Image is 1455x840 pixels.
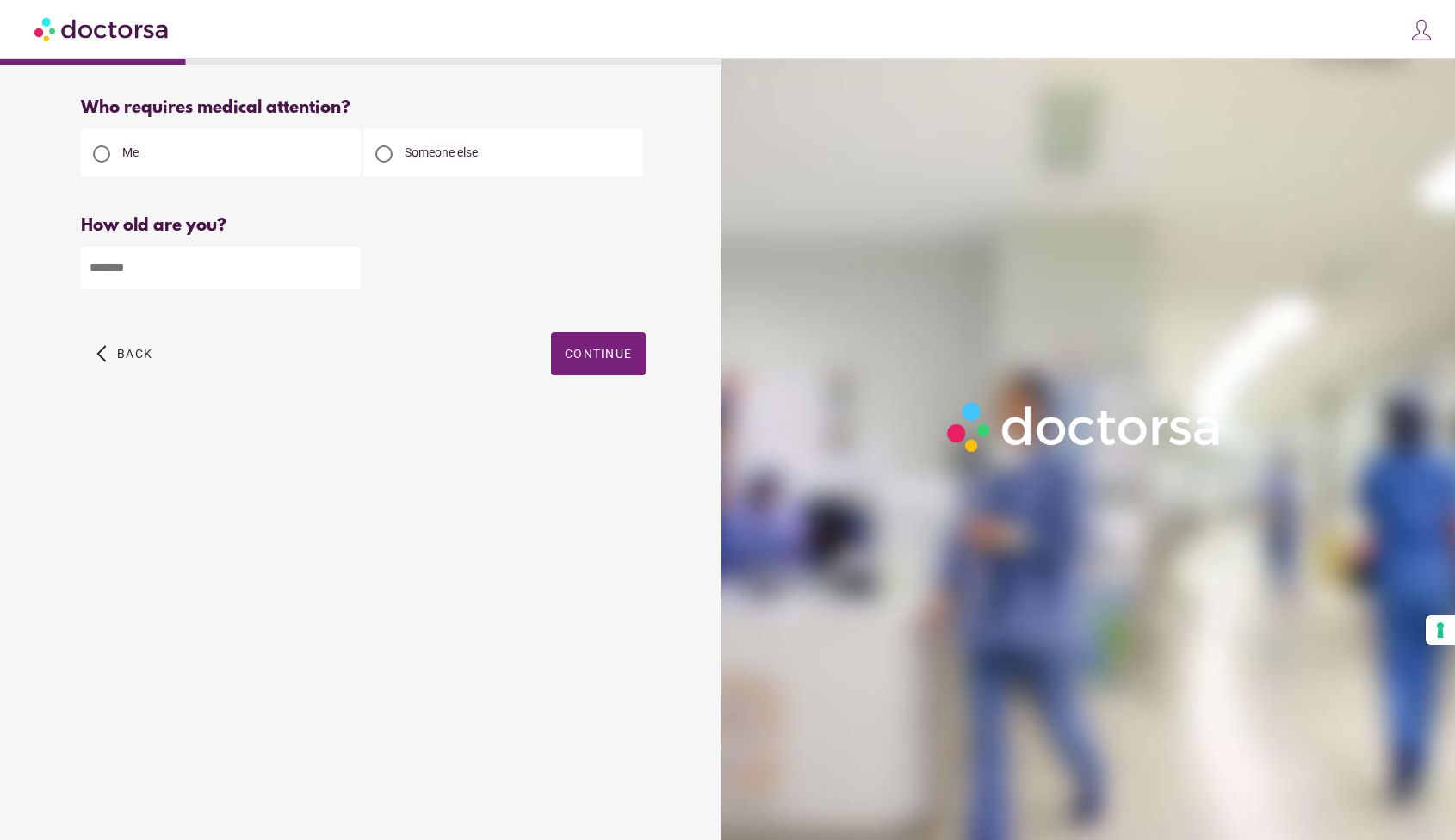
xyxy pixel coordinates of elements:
[81,216,646,236] div: How old are you?
[405,145,478,159] span: Someone else
[551,332,646,375] button: Continue
[939,394,1230,459] img: Logo-Doctorsa-trans-White-partial-flat.png
[1426,615,1455,645] button: Your consent preferences for tracking technologies
[34,9,170,48] img: Doctorsa.com
[90,332,159,375] button: arrow_back_ios Back
[81,98,646,118] div: Who requires medical attention?
[117,347,152,361] span: Back
[122,145,139,159] span: Me
[565,347,632,361] span: Continue
[1409,18,1433,42] img: icons8-customer-100.png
